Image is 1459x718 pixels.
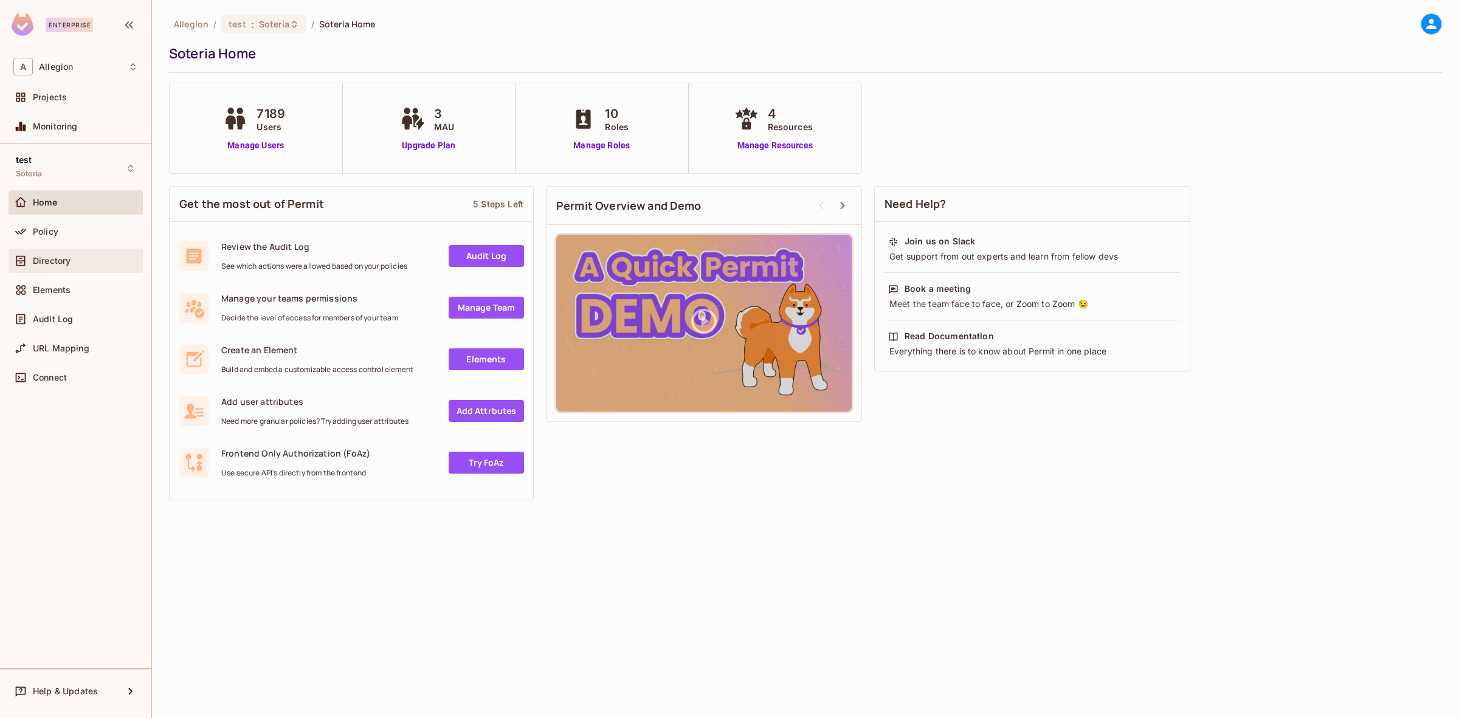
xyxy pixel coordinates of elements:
[221,396,409,407] span: Add user attributes
[179,196,324,212] span: Get the most out of Permit
[16,155,32,165] span: test
[311,18,314,30] li: /
[221,292,398,304] span: Manage your teams permissions
[221,344,413,356] span: Create an Element
[449,245,524,267] a: Audit Log
[731,139,819,152] a: Manage Resources
[768,105,813,123] span: 4
[33,227,58,236] span: Policy
[888,250,1176,263] div: Get support from out experts and learn from fellow devs
[12,13,33,36] img: SReyMgAAAABJRU5ErkJggg==
[33,373,67,382] span: Connect
[259,18,289,30] span: Soteria
[213,18,216,30] li: /
[221,261,407,271] span: See which actions were allowed based on your policies
[16,169,42,179] span: Soteria
[449,348,524,370] a: Elements
[221,313,398,323] span: Decide the level of access for members of your team
[33,686,98,696] span: Help & Updates
[169,44,1436,63] div: Soteria Home
[229,18,246,30] span: test
[221,416,409,426] span: Need more granular policies? Try adding user attributes
[888,345,1176,357] div: Everything there is to know about Permit in one place
[434,120,454,133] span: MAU
[13,58,33,75] span: A
[39,62,73,72] span: Workspace: Allegion
[449,400,524,422] a: Add Attrbutes
[568,139,635,152] a: Manage Roles
[768,120,813,133] span: Resources
[33,122,78,131] span: Monitoring
[449,452,524,474] a: Try FoAz
[33,92,67,102] span: Projects
[33,256,71,266] span: Directory
[888,298,1176,310] div: Meet the team face to face, or Zoom to Zoom 😉
[398,139,460,152] a: Upgrade Plan
[257,105,285,123] span: 7189
[885,196,947,212] span: Need Help?
[221,447,370,459] span: Frontend Only Authorization (FoAz)
[605,105,629,123] span: 10
[905,235,975,247] div: Join us on Slack
[221,365,413,375] span: Build and embed a customizable access control element
[250,19,255,29] span: :
[220,139,291,152] a: Manage Users
[905,330,994,342] div: Read Documentation
[33,343,89,353] span: URL Mapping
[257,120,285,133] span: Users
[905,283,971,295] div: Book a meeting
[605,120,629,133] span: Roles
[46,18,93,32] div: Enterprise
[449,297,524,319] a: Manage Team
[319,18,376,30] span: Soteria Home
[174,18,209,30] span: the active workspace
[434,105,454,123] span: 3
[556,198,702,213] span: Permit Overview and Demo
[221,241,407,252] span: Review the Audit Log
[221,468,370,478] span: Use secure API's directly from the frontend
[473,198,523,210] div: 5 Steps Left
[33,314,73,324] span: Audit Log
[33,198,58,207] span: Home
[33,285,71,295] span: Elements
